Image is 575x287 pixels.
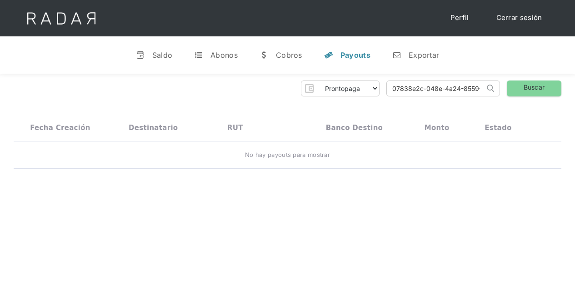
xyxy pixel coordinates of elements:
div: n [392,50,401,60]
a: Buscar [507,81,561,96]
div: y [324,50,333,60]
div: Saldo [152,50,173,60]
form: Form [301,81,380,96]
a: Perfil [441,9,478,27]
div: w [260,50,269,60]
div: Banco destino [326,124,383,132]
div: Payouts [340,50,370,60]
div: Destinatario [129,124,178,132]
div: Estado [485,124,511,132]
input: Busca por ID [387,81,485,96]
div: No hay payouts para mostrar [245,151,330,160]
div: t [194,50,203,60]
div: Exportar [409,50,439,60]
div: Fecha creación [30,124,90,132]
div: v [136,50,145,60]
a: Cerrar sesión [487,9,551,27]
div: RUT [227,124,243,132]
div: Monto [425,124,450,132]
div: Abonos [210,50,238,60]
div: Cobros [276,50,302,60]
